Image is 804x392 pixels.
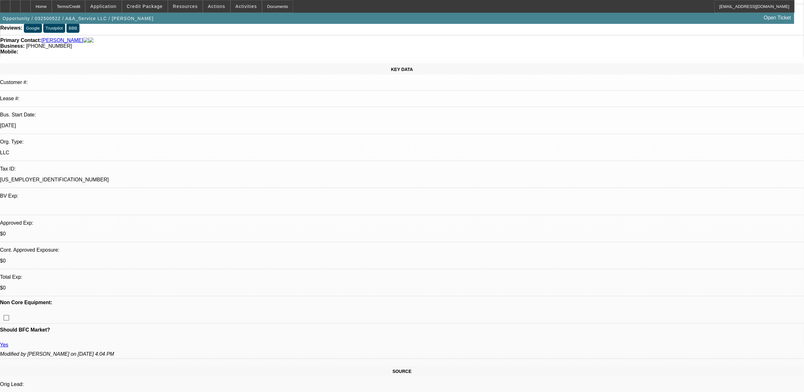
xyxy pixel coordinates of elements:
[88,38,93,43] img: linkedin-icon.png
[127,4,163,9] span: Credit Package
[43,24,65,33] button: Trustpilot
[66,24,79,33] button: BBB
[41,38,83,43] a: [PERSON_NAME]
[0,49,18,54] strong: Mobile:
[168,0,203,12] button: Resources
[122,0,168,12] button: Credit Package
[391,67,413,72] span: KEY DATA
[236,4,257,9] span: Activities
[0,25,22,31] strong: Reviews:
[761,12,794,23] a: Open Ticket
[24,24,42,33] button: Google
[208,4,225,9] span: Actions
[83,38,88,43] img: facebook-icon.png
[0,43,24,49] strong: Business:
[26,43,72,49] span: [PHONE_NUMBER]
[90,4,116,9] span: Application
[203,0,230,12] button: Actions
[393,369,412,374] span: SOURCE
[0,38,41,43] strong: Primary Contact:
[173,4,198,9] span: Resources
[3,16,154,21] span: Opportunity / 032500522 / A&A_Service LLC / [PERSON_NAME]
[231,0,262,12] button: Activities
[86,0,121,12] button: Application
